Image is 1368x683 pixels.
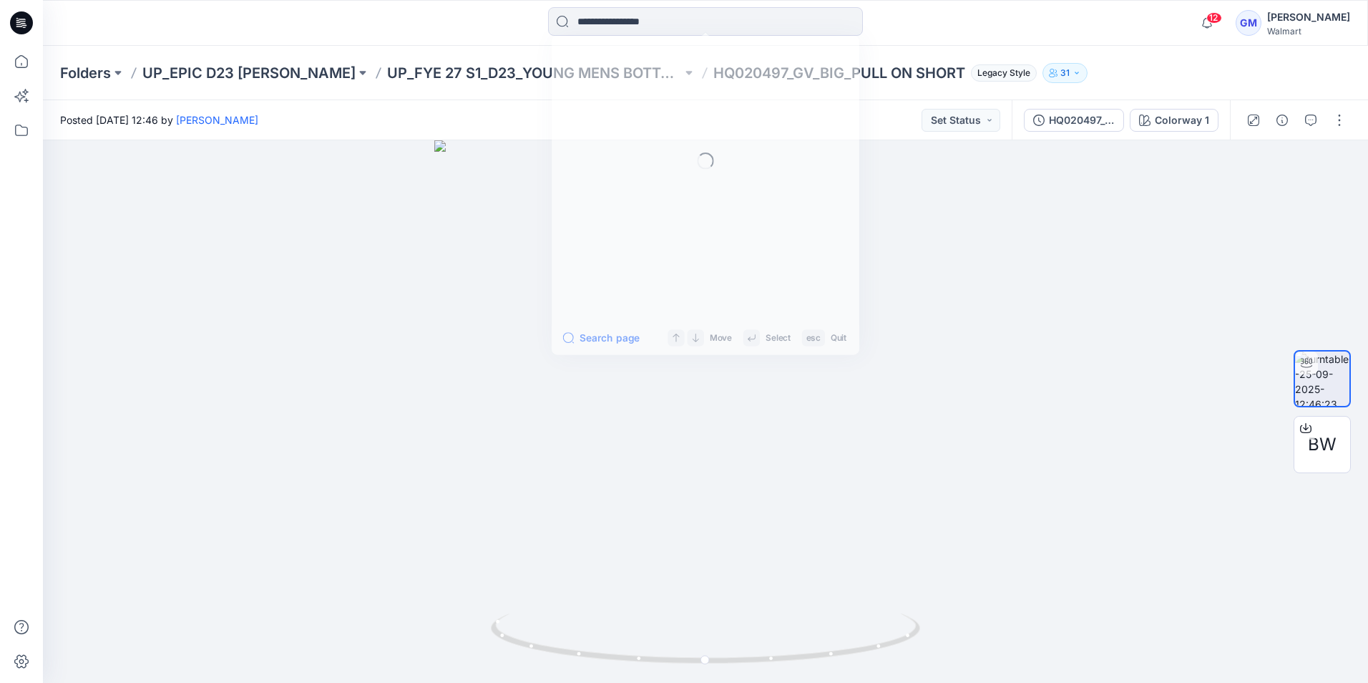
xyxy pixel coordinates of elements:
[60,112,258,127] span: Posted [DATE] 12:46 by
[1206,12,1222,24] span: 12
[1060,65,1070,81] p: 31
[1155,112,1209,128] div: Colorway 1
[176,114,258,126] a: [PERSON_NAME]
[387,63,682,83] a: UP_FYE 27 S1_D23_YOUNG MENS BOTTOMS EPIC
[142,63,356,83] a: UP_EPIC D23 [PERSON_NAME]
[1267,26,1350,37] div: Walmart
[1042,63,1088,83] button: 31
[1130,109,1218,132] button: Colorway 1
[1295,352,1349,406] img: turntable-25-09-2025-12:46:23
[563,329,640,346] button: Search page
[766,331,791,345] p: Select
[1049,112,1115,128] div: HQ020497_GV_BIG_PULL ON SHORT
[60,63,111,83] a: Folders
[971,64,1037,82] span: Legacy Style
[831,331,846,345] p: Quit
[965,63,1037,83] button: Legacy Style
[1024,109,1124,132] button: HQ020497_GV_BIG_PULL ON SHORT
[710,331,732,345] p: Move
[1236,10,1261,36] div: GM
[1267,9,1350,26] div: [PERSON_NAME]
[806,331,821,345] p: esc
[1308,432,1337,457] span: BW
[1271,109,1294,132] button: Details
